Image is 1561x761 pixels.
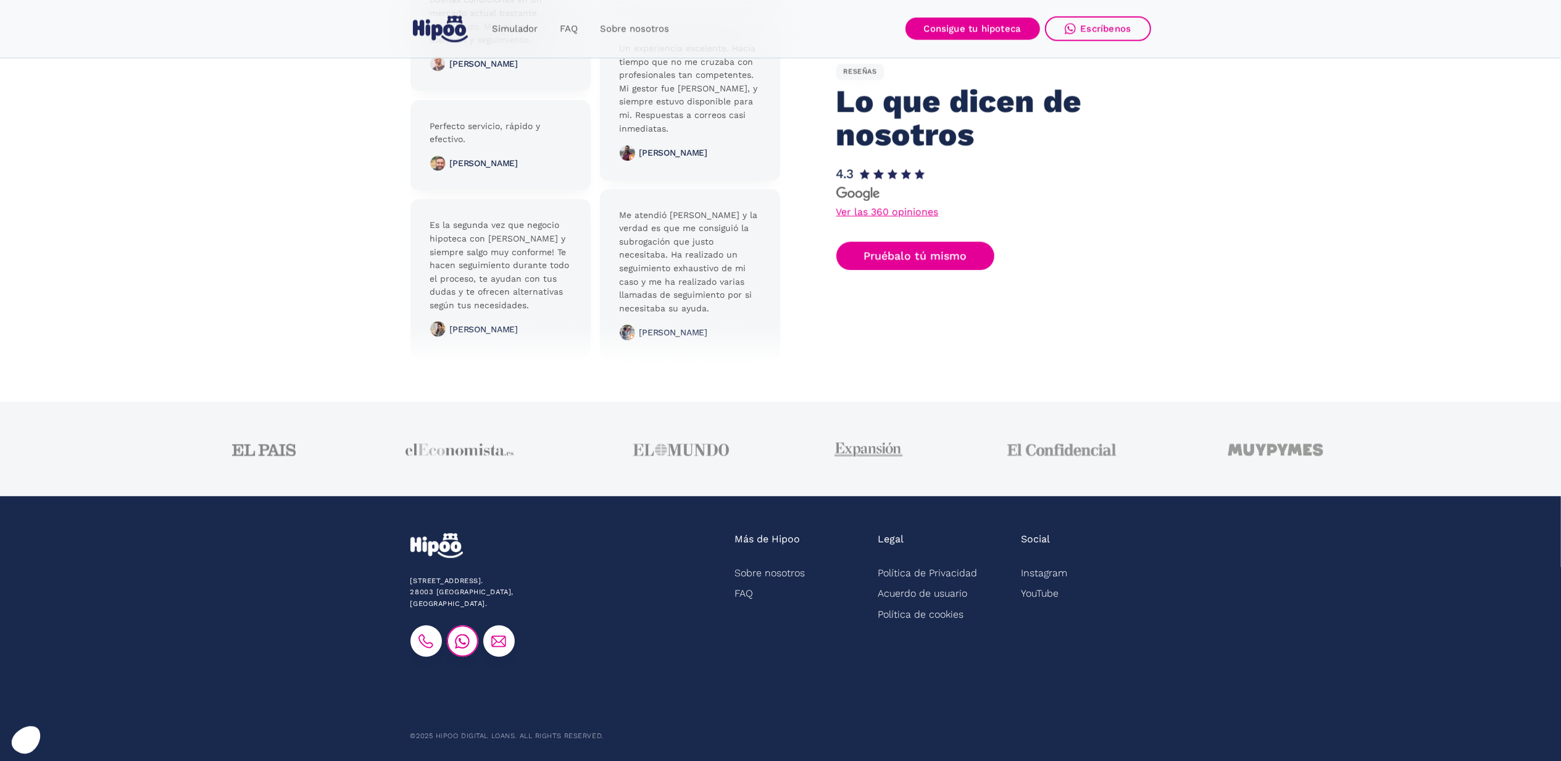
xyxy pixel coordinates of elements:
[836,64,884,80] div: RESEÑAS
[410,11,471,48] a: home
[878,563,978,583] a: Política de Privacidad
[549,17,589,41] a: FAQ
[878,583,968,603] a: Acuerdo de usuario
[836,167,854,181] h1: 4.3
[410,731,604,742] div: ©2025 Hipoo Digital Loans. All rights reserved.
[1022,583,1059,603] a: YouTube
[836,85,1121,151] h2: Lo que dicen de nosotros
[735,533,800,546] div: Más de Hipoo
[1045,17,1151,41] a: Escríbenos
[735,583,753,603] a: FAQ
[836,207,939,217] a: Ver las 360 opiniones
[836,242,995,271] a: Pruébalo tú mismo
[878,604,964,624] a: Política de cookies
[1022,563,1068,583] a: Instagram
[481,17,549,41] a: Simulador
[410,576,590,610] div: [STREET_ADDRESS]. 28003 [GEOGRAPHIC_DATA], [GEOGRAPHIC_DATA].
[1081,23,1131,35] div: Escríbenos
[905,18,1040,40] a: Consigue tu hipoteca
[1022,533,1051,546] div: Social
[735,563,805,583] a: Sobre nosotros
[589,17,680,41] a: Sobre nosotros
[878,533,904,546] div: Legal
